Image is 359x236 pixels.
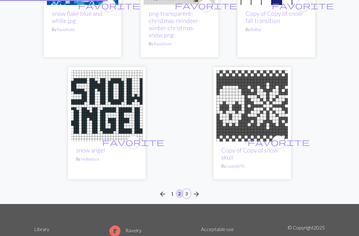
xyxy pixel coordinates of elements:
a: snow angel [71,102,143,108]
a: mollyeluza [81,157,99,161]
a: snow skull [216,102,288,108]
span: favorite [175,1,237,10]
p: By [76,156,138,162]
button: 2 [176,189,183,198]
i: favourite [248,136,310,148]
span: arrow_back [159,190,166,198]
button: 3 [183,189,190,198]
span: favorite [102,137,164,147]
button: 1 [169,189,176,198]
a: Copy of Copy of snow fall transition [246,10,302,24]
button: favourite [272,135,285,149]
a: Library [34,226,49,232]
img: snow angel [71,70,143,142]
p: By [221,163,283,169]
a: Lavendr95 [226,164,244,169]
a: flaviafavor [57,27,75,32]
button: Previous [157,189,169,199]
p: By [52,27,113,33]
a: Battye [251,27,261,32]
button: Next [190,189,202,199]
i: favourite [102,136,164,148]
nav: Page navigation [157,189,202,199]
i: Previous [159,190,166,198]
span: favorite [248,137,310,147]
a: snow angel [76,147,105,154]
a: flaviafavor [154,41,172,46]
button: favourite [126,135,140,149]
a: Ravelry [109,227,142,233]
a: Copy of Copy of snow skull [221,147,278,161]
a: Acceptable use [201,226,234,232]
span: favorite [272,1,334,10]
img: snow skull [216,70,288,142]
a: png-transparent-christmas-reindeer-winter-christmas-snow.png [149,10,200,39]
p: By [246,27,307,33]
a: snow flake blue and white.jpg [52,10,102,24]
span: favorite [78,1,140,10]
i: Next [193,190,200,198]
p: By [149,41,210,47]
span: arrow_forward [193,190,200,198]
